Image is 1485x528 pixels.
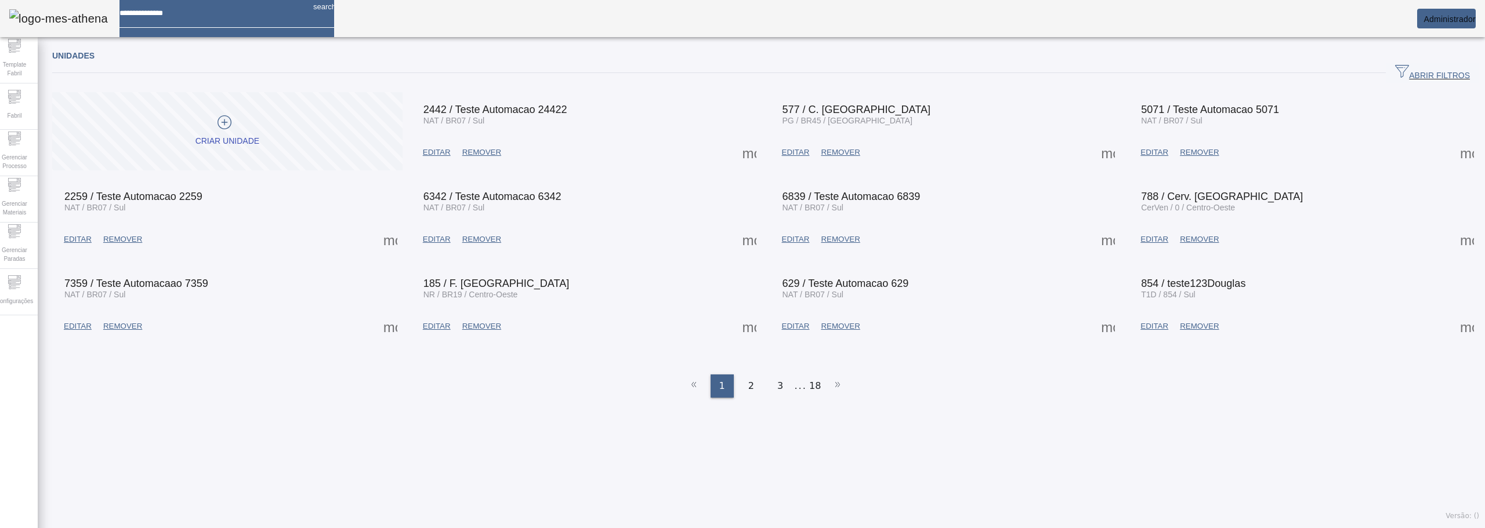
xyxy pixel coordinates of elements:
span: CerVen / 0 / Centro-Oeste [1141,203,1235,212]
span: REMOVER [103,321,142,332]
span: REMOVER [1180,147,1219,158]
button: EDITAR [58,229,97,250]
button: EDITAR [417,142,457,163]
button: EDITAR [1135,229,1174,250]
span: REMOVER [462,321,501,332]
span: EDITAR [64,234,92,245]
button: Mais [1457,316,1477,337]
span: NAT / BR07 / Sul [64,290,125,299]
span: 788 / Cerv. [GEOGRAPHIC_DATA] [1141,191,1303,202]
button: Mais [739,142,760,163]
button: EDITAR [776,229,816,250]
span: EDITAR [1140,321,1168,332]
span: EDITAR [782,147,810,158]
span: REMOVER [1180,321,1219,332]
button: EDITAR [1135,316,1174,337]
button: Mais [739,316,760,337]
button: REMOVER [457,229,507,250]
li: ... [795,374,806,398]
span: 854 / teste123Douglas [1141,278,1245,289]
span: 2 [748,379,754,393]
span: 629 / Teste Automacao 629 [783,278,909,289]
button: Mais [1457,142,1477,163]
span: 2259 / Teste Automacao 2259 [64,191,202,202]
span: REMOVER [821,321,860,332]
span: NAT / BR07 / Sul [1141,116,1202,125]
button: EDITAR [417,229,457,250]
span: EDITAR [423,147,451,158]
button: Mais [1098,229,1118,250]
span: ABRIR FILTROS [1395,64,1470,82]
button: ABRIR FILTROS [1386,63,1479,83]
button: Criar unidade [52,92,403,170]
button: REMOVER [815,316,865,337]
span: EDITAR [423,321,451,332]
span: 6342 / Teste Automacao 6342 [423,191,562,202]
span: EDITAR [782,321,810,332]
span: Unidades [52,51,95,60]
span: 577 / C. [GEOGRAPHIC_DATA] [783,104,930,115]
button: EDITAR [776,142,816,163]
button: REMOVER [1174,142,1225,163]
span: REMOVER [1180,234,1219,245]
span: 185 / F. [GEOGRAPHIC_DATA] [423,278,569,289]
span: REMOVER [821,234,860,245]
span: EDITAR [1140,234,1168,245]
span: 2442 / Teste Automacao 24422 [423,104,567,115]
button: REMOVER [457,316,507,337]
span: REMOVER [462,147,501,158]
div: Criar unidade [195,136,259,147]
span: Administrador [1424,14,1476,24]
button: Mais [739,229,760,250]
button: REMOVER [97,229,148,250]
button: EDITAR [1135,142,1174,163]
span: Fabril [3,108,25,123]
span: EDITAR [64,321,92,332]
button: Mais [1098,316,1118,337]
span: EDITAR [423,234,451,245]
span: REMOVER [462,234,501,245]
button: Mais [380,229,401,250]
button: REMOVER [97,316,148,337]
span: REMOVER [103,234,142,245]
button: EDITAR [417,316,457,337]
span: Versão: () [1446,512,1479,520]
span: 5071 / Teste Automacao 5071 [1141,104,1279,115]
span: NAT / BR07 / Sul [423,116,484,125]
button: Mais [380,316,401,337]
span: NAT / BR07 / Sul [783,203,843,212]
span: EDITAR [782,234,810,245]
button: REMOVER [457,142,507,163]
span: T1D / 854 / Sul [1141,290,1195,299]
span: NAT / BR07 / Sul [64,203,125,212]
span: NAT / BR07 / Sul [423,203,484,212]
span: PG / BR45 / [GEOGRAPHIC_DATA] [783,116,912,125]
span: 6839 / Teste Automacao 6839 [783,191,921,202]
button: EDITAR [58,316,97,337]
button: REMOVER [815,229,865,250]
button: Mais [1098,142,1118,163]
span: 7359 / Teste Automacaao 7359 [64,278,208,289]
button: REMOVER [1174,316,1225,337]
span: NAT / BR07 / Sul [783,290,843,299]
li: 18 [809,374,821,398]
span: REMOVER [821,147,860,158]
button: REMOVER [815,142,865,163]
button: EDITAR [776,316,816,337]
span: NR / BR19 / Centro-Oeste [423,290,518,299]
img: logo-mes-athena [9,9,108,28]
button: REMOVER [1174,229,1225,250]
span: EDITAR [1140,147,1168,158]
span: 3 [777,379,783,393]
button: Mais [1457,229,1477,250]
